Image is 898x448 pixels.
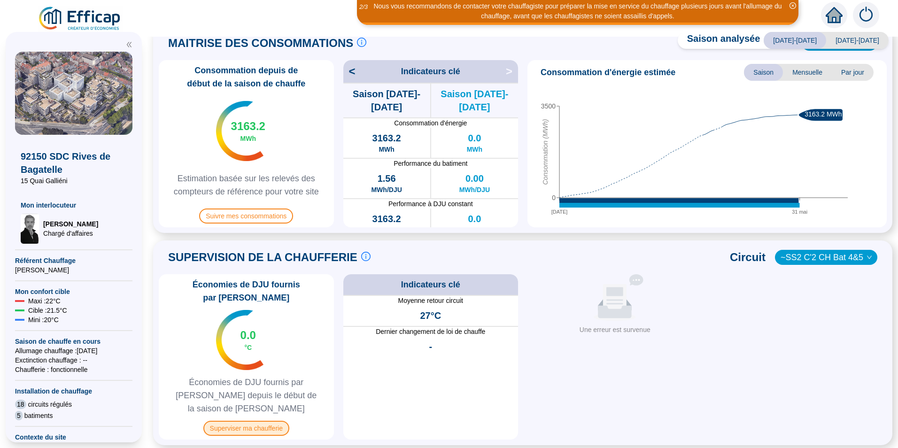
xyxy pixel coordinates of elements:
span: Saison [DATE]-[DATE] [343,87,430,114]
span: 27°C [420,309,441,322]
span: MWh/DJU [459,185,490,194]
span: Performance à DJU constant [343,199,519,209]
span: Mensuelle [783,64,832,81]
span: 3163.2 [372,131,401,145]
span: close-circle [790,2,796,9]
i: 2 / 3 [359,3,368,10]
div: Une erreur est survenue [531,325,699,335]
span: batiments [24,411,53,420]
span: Installation de chauffage [15,386,132,396]
span: Économies de DJU fournis par [PERSON_NAME] depuis le début de la saison de [PERSON_NAME] [163,376,330,415]
span: circuits régulés [28,400,72,409]
span: 92150 SDC Rives de Bagatelle [21,150,127,176]
span: Chargé d'affaires [43,229,98,238]
img: alerts [853,2,879,28]
span: double-left [126,41,132,48]
img: indicateur températures [216,310,263,370]
span: info-circle [361,252,371,261]
span: [PERSON_NAME] [15,265,132,275]
tspan: [DATE] [551,209,568,215]
span: MWh [379,225,394,235]
span: 3163.2 [372,212,401,225]
span: Suivre mes consommations [199,209,293,224]
div: Nous vous recommandons de contacter votre chauffagiste pour préparer la mise en service du chauff... [358,1,797,21]
span: Consommation d'énergie [343,118,519,128]
span: Par jour [832,64,874,81]
span: Mon confort cible [15,287,132,296]
span: °C [244,343,252,352]
span: Saison analysée [678,32,760,49]
span: home [826,7,843,23]
span: 18 [15,400,26,409]
span: < [343,64,356,79]
span: 0.0 [468,131,481,145]
span: Superviser ma chaufferie [203,421,289,436]
span: Estimation basée sur les relevés des compteurs de référence pour votre site [163,172,330,198]
span: Contexte du site [15,433,132,442]
img: efficap energie logo [38,6,123,32]
span: Saison de chauffe en cours [15,337,132,346]
span: [DATE]-[DATE] [826,32,889,49]
span: 5 [15,411,23,420]
span: Saison [744,64,783,81]
span: Chaufferie : fonctionnelle [15,365,132,374]
span: MAITRISE DES CONSOMMATIONS [168,36,353,51]
span: Dernier changement de loi de chauffe [343,327,519,336]
span: ~SS2 C'2 CH Bat 4&5 [781,250,872,264]
span: Consommation d'énergie estimée [541,66,675,79]
span: 0.0 [240,328,256,343]
span: down [867,255,872,260]
tspan: Consommation (MWh) [542,119,549,185]
span: MWh [467,145,482,154]
span: Économies de DJU fournis par [PERSON_NAME] [163,278,330,304]
span: > [506,64,518,79]
span: Mon interlocuteur [21,201,127,210]
tspan: 31 mai [792,209,807,215]
span: Circuit [730,250,766,265]
img: indicateur températures [216,101,263,161]
span: 15 Quai Galliéni [21,176,127,185]
span: info-circle [357,38,366,47]
tspan: 3500 [541,102,556,110]
span: MWh [240,134,256,143]
span: [DATE]-[DATE] [764,32,826,49]
span: MWh [467,225,482,235]
span: Saison [DATE]-[DATE] [431,87,518,114]
span: Consommation depuis de début de la saison de chauffe [163,64,330,90]
span: Maxi : 22 °C [28,296,61,306]
span: Mini : 20 °C [28,315,59,324]
span: MWh/DJU [371,185,402,194]
span: Performance du batiment [343,159,519,168]
span: Exctinction chauffage : -- [15,355,132,365]
text: 3163.2 MWh [805,111,842,118]
span: 0.0 [468,212,481,225]
span: Indicateurs clé [401,65,460,78]
span: 3163.2 [231,119,265,134]
span: SUPERVISION DE LA CHAUFFERIE [168,250,357,265]
span: Indicateurs clé [401,278,460,291]
span: [PERSON_NAME] [43,219,98,229]
span: 1.56 [378,172,396,185]
span: 0.00 [465,172,484,185]
span: Cible : 21.5 °C [28,306,67,315]
tspan: 0 [552,194,556,201]
span: Allumage chauffage : [DATE] [15,346,132,355]
span: Référent Chauffage [15,256,132,265]
img: Chargé d'affaires [21,214,39,244]
span: - [429,340,432,353]
span: Moyenne retour circuit [343,296,519,305]
span: MWh [379,145,394,154]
